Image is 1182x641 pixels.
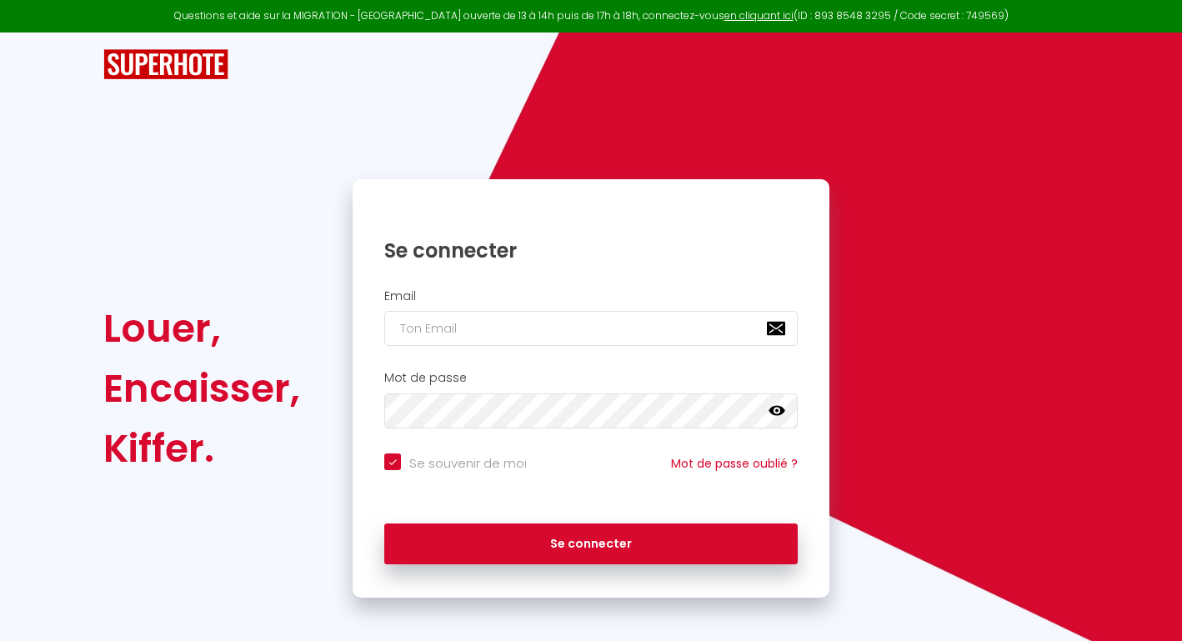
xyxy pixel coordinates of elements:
[384,289,798,303] h2: Email
[384,523,798,565] button: Se connecter
[103,298,300,358] div: Louer,
[103,418,300,478] div: Kiffer.
[671,455,798,472] a: Mot de passe oublié ?
[103,49,228,80] img: SuperHote logo
[384,238,798,263] h1: Se connecter
[724,8,794,23] a: en cliquant ici
[384,371,798,385] h2: Mot de passe
[103,358,300,418] div: Encaisser,
[384,311,798,346] input: Ton Email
